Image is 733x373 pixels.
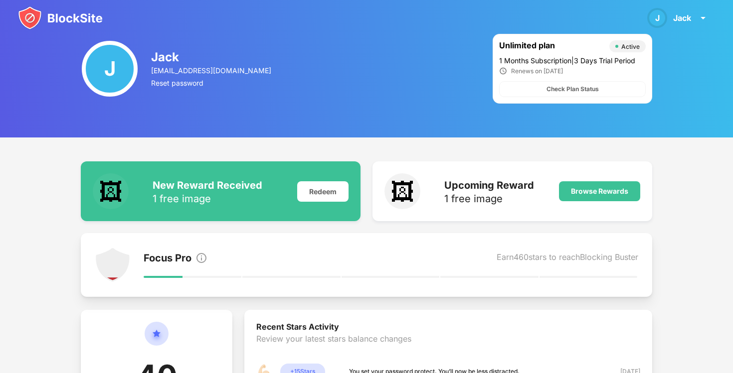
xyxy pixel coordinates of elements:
div: 1 Months Subscription | 3 Days Trial Period [499,56,646,65]
div: Jack [151,50,273,64]
div: Reset password [151,79,273,87]
div: Upcoming Reward [444,179,534,191]
div: Redeem [297,181,349,202]
div: J [82,41,138,97]
div: [EMAIL_ADDRESS][DOMAIN_NAME] [151,66,273,75]
div: 1 free image [444,194,534,204]
div: 1 free image [153,194,262,204]
img: points-level-1.svg [95,247,131,283]
div: Recent Stars Activity [256,322,640,334]
div: 🖼 [384,173,420,209]
img: clock_ic.svg [499,67,507,75]
div: Unlimited plan [499,40,604,52]
div: Jack [673,13,691,23]
div: Browse Rewards [571,187,628,195]
div: Check Plan Status [547,84,599,94]
div: Renews on [DATE] [511,67,563,75]
div: Active [621,43,640,50]
div: J [647,8,667,28]
img: circle-star.svg [145,322,169,358]
div: 🖼 [93,173,129,209]
div: Review your latest stars balance changes [256,334,640,364]
div: Focus Pro [144,252,191,266]
div: New Reward Received [153,179,262,191]
img: blocksite-icon.svg [18,6,103,30]
div: Earn 460 stars to reach Blocking Buster [497,252,638,266]
img: info.svg [195,252,207,264]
